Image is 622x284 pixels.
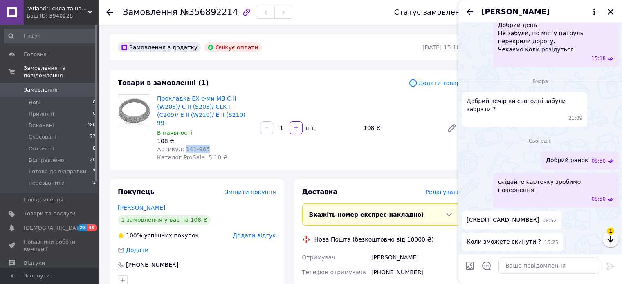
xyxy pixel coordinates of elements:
span: 0 [93,99,96,106]
span: Додати [126,247,148,253]
span: Виконані [29,122,54,129]
span: 21:09 11.08.2025 [568,115,583,122]
span: 1 [607,228,614,235]
span: Відгуки [24,259,45,267]
span: [PERSON_NAME] [481,7,550,17]
span: Змінити покупця [225,189,276,195]
div: [PHONE_NUMBER] [370,265,462,280]
span: 77 [90,133,96,141]
img: Прокладка EX с-ми MB C II (W203)/ C II (S203)/ CLK II (C209)/ E II (W210)/ E II (S210) 99- [118,95,150,127]
span: Товари та послуги [24,210,76,217]
span: Оплачені [29,145,54,152]
span: Добрий ранок [546,156,588,165]
div: шт. [303,124,317,132]
a: Редагувати [444,120,460,136]
span: №356892214 [180,7,238,17]
span: 20 [90,157,96,164]
span: Коли зможете скинути ? [467,237,541,246]
span: Доставка [302,188,338,196]
div: 11.08.2025 [462,77,619,85]
button: Закрити [606,7,615,17]
span: Каталог ProSale: 5.10 ₴ [157,154,227,161]
span: Додати відгук [233,232,276,239]
div: 12.08.2025 [462,136,619,145]
span: 08:50 12.08.2025 [591,158,606,165]
span: Замовлення [123,7,177,17]
span: 480 [87,122,96,129]
span: В наявності [157,130,192,136]
span: 08:52 12.08.2025 [543,217,557,224]
span: Телефон отримувача [302,269,366,275]
span: Скасовані [29,133,56,141]
div: [PERSON_NAME] [370,250,462,265]
time: [DATE] 15:10 [422,44,460,51]
span: Сьогодні [525,138,555,145]
div: Очікує оплати [204,42,262,52]
span: Товари в замовленні (1) [118,79,209,87]
span: 49 [87,224,97,231]
span: Редагувати [425,189,460,195]
span: 100% [126,232,142,239]
div: Замовлення з додатку [118,42,201,52]
span: Добрий день Не забули, по місту патруль перекрили дорогу. Чекаємо коли розїдуться [498,21,614,54]
a: Прокладка EX с-ми MB C II (W203)/ C II (S203)/ CLK II (C209)/ E II (W210)/ E II (S210) 99- [157,95,245,126]
span: Добрий вечір ви сьогодні забули забрати ? [467,97,582,113]
span: 08:50 12.08.2025 [591,196,606,203]
span: Відправлено [29,157,64,164]
button: Назад [465,7,475,17]
span: Отримувач [302,254,335,261]
span: Вкажіть номер експрес-накладної [309,211,424,218]
span: Артикул: 141-965 [157,146,210,152]
span: 0 [93,110,96,118]
span: [CREDIT_CARD_NUMBER] [467,216,539,224]
span: Нові [29,99,40,106]
input: Пошук [4,29,97,43]
a: [PERSON_NAME] [118,204,165,211]
span: Замовлення та повідомлення [24,65,98,79]
span: 0 [93,145,96,152]
span: скідайте карточку зробимо повернення [498,178,614,194]
div: Нова Пошта (безкоштовно від 10000 ₴) [312,235,436,244]
span: Додати товар [409,78,460,87]
span: 1 [93,179,96,187]
div: 1 замовлення у вас на 108 ₴ [118,215,211,225]
span: Замовлення [24,86,58,94]
button: [PERSON_NAME] [481,7,599,17]
span: 15:18 09.08.2025 [591,55,606,62]
span: Прийняті [29,110,54,118]
span: Повідомлення [24,196,63,203]
span: 2 [93,168,96,175]
div: Повернутися назад [106,8,113,16]
span: Показники роботи компанії [24,238,76,253]
span: Покупець [118,188,155,196]
div: Ваш ID: 3940228 [27,12,98,20]
div: 108 ₴ [360,122,440,134]
span: 23 [78,224,87,231]
span: [DEMOGRAPHIC_DATA] [24,224,84,232]
span: 15:25 12.08.2025 [544,239,559,246]
div: [PHONE_NUMBER] [125,261,179,269]
span: "Atland": сила та надійність вашого авто! [27,5,88,12]
span: Вчора [529,78,551,85]
div: 108 ₴ [157,137,254,145]
span: перезвонити [29,179,65,187]
span: Головна [24,51,47,58]
button: Відкрити шаблони відповідей [481,261,492,271]
div: успішних покупок [118,231,199,239]
div: Статус замовлення [394,8,469,16]
span: Готово до відправки [29,168,86,175]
